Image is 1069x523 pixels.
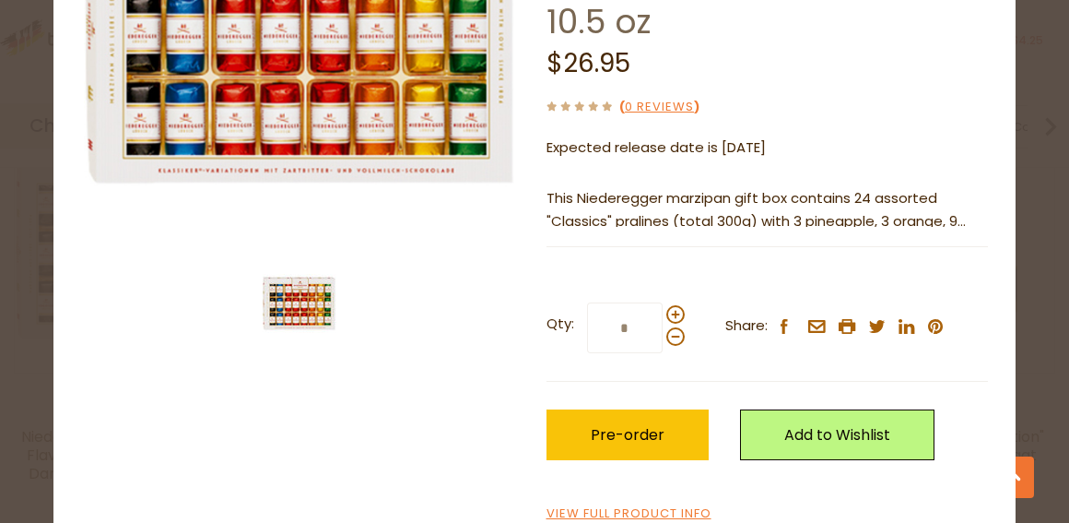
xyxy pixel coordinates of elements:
span: $26.95 [546,45,630,81]
a: 0 Reviews [625,98,694,117]
strong: Qty: [546,313,574,336]
span: Share: [725,315,768,338]
span: Pre-order [591,424,664,446]
button: Pre-order [546,410,709,460]
input: Qty: [587,303,663,353]
p: Expected release date is [DATE] [546,137,988,160]
p: This Niederegger marzipan gift box contains 24 assorted "Classics" pralines (total 300g) with 3 p... [546,187,988,233]
span: ( ) [619,98,699,115]
a: Add to Wishlist [740,410,934,460]
img: Niederegger "Classics" Marzipan Flavor Variations With Milk and Dark Chocolate, 24 pc., 10.5 oz [263,267,336,340]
